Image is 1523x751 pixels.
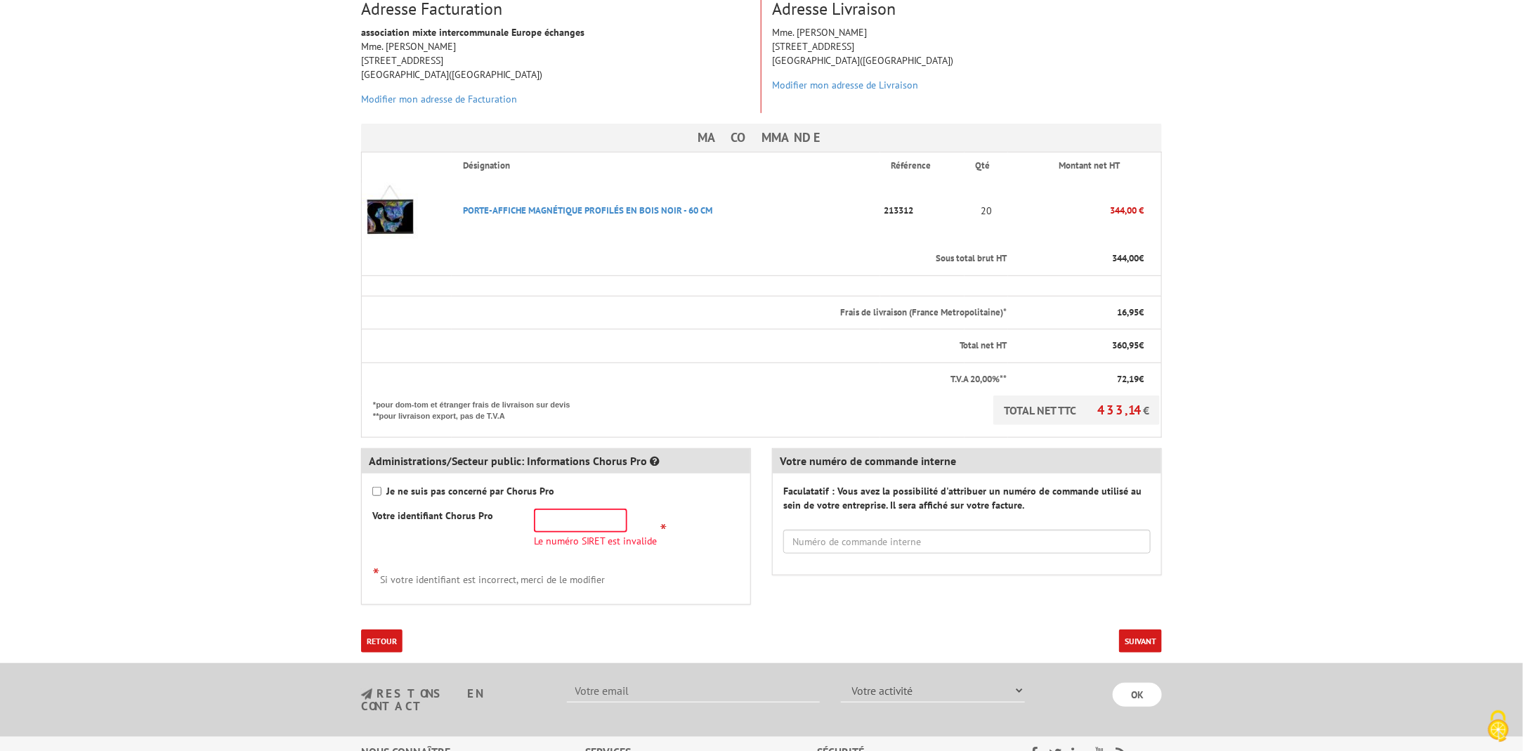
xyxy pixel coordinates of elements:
[361,688,546,712] h3: restons en contact
[372,563,740,587] div: Si votre identifiant est incorrect, merci de le modifier
[1474,703,1523,751] button: Cookies (fenêtre modale)
[1019,339,1144,353] p: €
[373,396,584,422] p: *pour dom-tom et étranger frais de livraison sur devis **pour livraison export, pas de T.V.A
[1019,159,1160,173] p: Montant net HT
[783,530,1151,554] input: Numéro de commande interne
[1112,339,1139,351] span: 360,95
[361,124,1162,152] h3: Ma commande
[965,152,1008,179] th: Qté
[772,79,918,91] a: Modifier mon adresse de Livraison
[362,296,1009,329] th: Frais de livraison (France Metropolitaine)*
[1019,373,1144,386] p: €
[452,152,880,179] th: Désignation
[362,242,1009,275] th: Sous total brut HT
[761,25,1172,99] div: Mme. [PERSON_NAME] [STREET_ADDRESS] [GEOGRAPHIC_DATA]([GEOGRAPHIC_DATA])
[372,509,493,523] label: Votre identifiant Chorus Pro
[361,93,517,105] a: Modifier mon adresse de Facturation
[1097,402,1143,418] span: 433,14
[773,449,1161,474] div: Votre numéro de commande interne
[351,25,761,113] div: Mme. [PERSON_NAME] [STREET_ADDRESS] [GEOGRAPHIC_DATA]([GEOGRAPHIC_DATA])
[463,204,712,216] a: PORTE-AFFICHE MAGNéTIQUE PROFILéS EN BOIS NOIR - 60 CM
[1117,373,1139,385] span: 72,19
[1019,252,1144,266] p: €
[880,152,965,179] th: Référence
[373,373,1007,386] p: T.V.A 20,00%**
[1112,252,1139,264] span: 344,00
[1019,306,1144,320] p: €
[880,198,965,223] p: 213312
[372,487,381,496] input: Je ne suis pas concerné par Chorus Pro
[993,396,1160,425] p: TOTAL NET TTC €
[1117,306,1139,318] span: 16,95
[567,679,820,703] input: Votre email
[386,485,554,497] strong: Je ne suis pas concerné par Chorus Pro
[1113,683,1162,707] input: OK
[965,179,1008,242] td: 20
[1008,198,1144,223] p: 344,00 €
[361,688,372,700] img: newsletter.jpg
[1119,629,1162,653] button: Suivant
[1481,709,1516,744] img: Cookies (fenêtre modale)
[362,183,418,239] img: PORTE-AFFICHE MAGNéTIQUE PROFILéS EN BOIS NOIR - 60 CM
[362,449,750,474] div: Administrations/Secteur public: Informations Chorus Pro
[361,26,584,39] strong: association mixte intercommunale Europe échanges
[361,629,403,653] a: Retour
[783,484,1151,512] label: Faculatatif : Vous avez la possibilité d'attribuer un numéro de commande utilisé au sein de votre...
[534,536,657,546] span: Le numéro SIRET est invalide
[362,329,1009,363] th: Total net HT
